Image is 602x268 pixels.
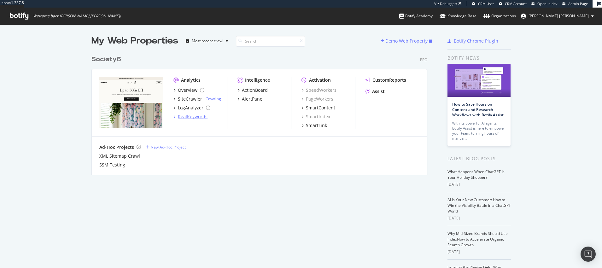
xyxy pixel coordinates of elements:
a: New Ad-Hoc Project [146,144,186,150]
a: SpeedWorkers [301,87,336,93]
a: SiteCrawler- Crawling [173,96,221,102]
a: CRM User [472,1,494,6]
div: Society6 [91,55,121,64]
a: SmartLink [301,122,327,129]
a: Society6 [91,55,124,64]
span: CRM Account [505,1,527,6]
a: Botify Chrome Plugin [447,38,498,44]
div: ActionBoard [242,87,268,93]
a: Open in dev [531,1,558,6]
div: Open Intercom Messenger [581,247,596,262]
a: CustomReports [365,77,406,83]
a: Why Mid-Sized Brands Should Use IndexNow to Accelerate Organic Search Growth [447,231,508,248]
span: Open in dev [537,1,558,6]
a: How to Save Hours on Content and Research Workflows with Botify Assist [452,102,504,118]
div: [DATE] [447,215,511,221]
a: Crawling [206,96,221,102]
div: grid [91,47,432,175]
button: Most recent crawl [183,36,231,46]
div: Demo Web Property [385,38,428,44]
div: SmartLink [306,122,327,129]
div: Activation [309,77,331,83]
div: Overview [178,87,197,93]
div: CustomReports [372,77,406,83]
a: CRM Account [499,1,527,6]
a: XML Sitemap Crawl [99,153,140,159]
a: Admin Page [562,1,588,6]
div: Botify Chrome Plugin [454,38,498,44]
img: https://society6.com/ [99,77,163,128]
div: Knowledge Base [440,13,476,19]
div: [DATE] [447,249,511,255]
div: Latest Blog Posts [447,155,511,162]
a: PageWorkers [301,96,333,102]
a: RealKeywords [173,114,207,120]
div: RealKeywords [178,114,207,120]
span: Welcome back, [PERSON_NAME].[PERSON_NAME] ! [33,14,121,19]
div: Viz Debugger: [434,1,457,6]
a: Botify Academy [399,8,433,25]
a: SmartContent [301,105,335,111]
a: Overview [173,87,204,93]
div: My Web Properties [91,35,178,47]
a: AI Is Your New Customer: How to Win the Visibility Battle in a ChatGPT World [447,197,511,214]
div: LogAnalyzer [178,105,203,111]
a: AlertPanel [237,96,264,102]
div: Botify news [447,55,511,61]
a: Knowledge Base [440,8,476,25]
div: SmartContent [306,105,335,111]
input: Search [236,36,305,47]
a: SSM Testing [99,162,125,168]
div: Intelligence [245,77,270,83]
div: Assist [372,88,385,95]
div: AlertPanel [242,96,264,102]
a: Organizations [483,8,516,25]
div: Pro [420,57,427,62]
div: - [203,96,221,102]
div: New Ad-Hoc Project [151,144,186,150]
span: scott.laughlin [529,13,589,19]
span: CRM User [478,1,494,6]
div: [DATE] [447,182,511,187]
span: Admin Page [568,1,588,6]
div: Organizations [483,13,516,19]
a: What Happens When ChatGPT Is Your Holiday Shopper? [447,169,505,180]
div: Botify Academy [399,13,433,19]
a: SmartIndex [301,114,330,120]
a: Demo Web Property [381,38,429,44]
img: How to Save Hours on Content and Research Workflows with Botify Assist [447,64,511,97]
div: SiteCrawler [178,96,202,102]
div: Ad-Hoc Projects [99,144,134,150]
a: Assist [365,88,385,95]
a: ActionBoard [237,87,268,93]
div: With its powerful AI agents, Botify Assist is here to empower your team, turning hours of manual… [452,121,506,141]
div: Most recent crawl [192,39,223,43]
div: Analytics [181,77,201,83]
button: [PERSON_NAME].[PERSON_NAME] [516,11,599,21]
a: LogAnalyzer [173,105,210,111]
button: Demo Web Property [381,36,429,46]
